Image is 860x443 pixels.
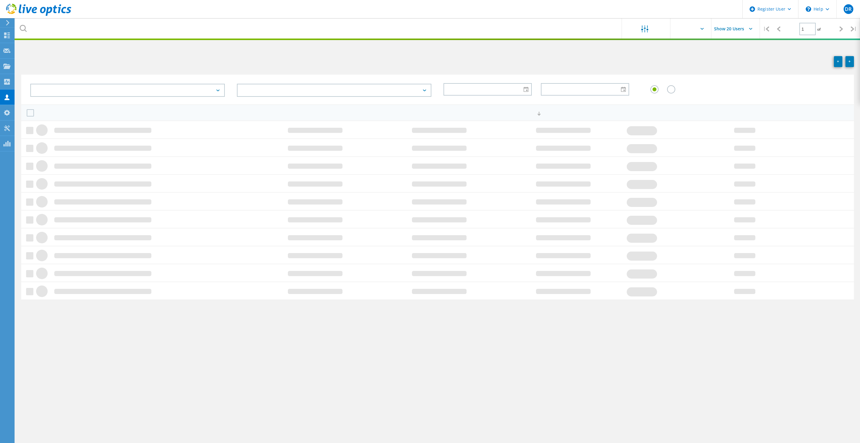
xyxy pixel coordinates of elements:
[848,59,851,64] b: +
[845,7,852,12] span: DR
[845,56,854,67] a: +
[817,27,821,32] span: of
[806,6,811,12] svg: \n
[760,18,772,40] div: |
[6,13,71,17] a: Live Optics Dashboard
[834,56,842,67] a: +
[848,18,860,40] div: |
[837,59,839,64] b: +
